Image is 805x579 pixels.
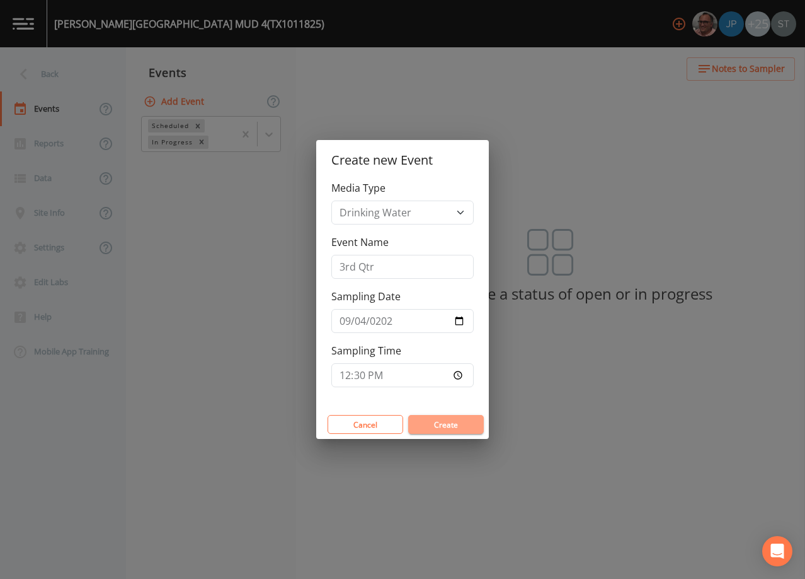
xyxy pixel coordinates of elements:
button: Cancel [328,415,403,434]
label: Sampling Time [331,343,401,358]
button: Create [408,415,484,434]
label: Event Name [331,235,389,250]
div: Open Intercom Messenger [762,536,792,566]
label: Sampling Date [331,289,401,304]
label: Media Type [331,180,385,196]
h2: Create new Event [316,140,489,180]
